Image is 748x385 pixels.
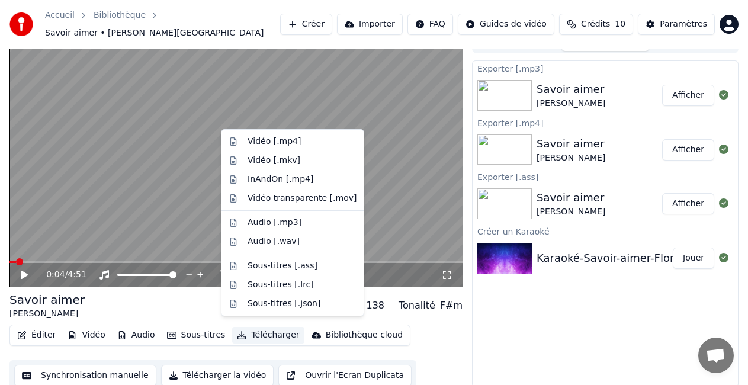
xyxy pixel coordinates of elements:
div: Exporter [.ass] [473,169,738,184]
div: Ouvrir le chat [698,338,734,373]
div: [PERSON_NAME] [9,308,85,320]
a: Bibliothèque [94,9,146,21]
div: Karaoké-Savoir-aimer-Florent-Pagny-_ [537,250,737,267]
button: Importer [337,14,403,35]
div: Audio [.mp3] [248,217,301,229]
div: 138 [366,299,384,313]
div: Vidéo transparente [.mov] [248,192,357,204]
button: Télécharger [232,327,304,344]
div: Vidéo [.mp4] [248,136,301,147]
div: [PERSON_NAME] [537,152,605,164]
button: Guides de vidéo [458,14,554,35]
div: Audio [.wav] [248,236,300,248]
button: Vidéo [63,327,110,344]
span: 4:51 [68,269,86,281]
div: Créer un Karaoké [473,224,738,238]
div: Bibliothèque cloud [326,329,403,341]
div: Savoir aimer [537,81,605,98]
div: Exporter [.mp3] [473,61,738,75]
div: [PERSON_NAME] [537,206,605,218]
button: Audio [113,327,160,344]
span: 0:04 [46,269,65,281]
button: Sous-titres [162,327,230,344]
div: Vidéo [.mkv] [248,155,300,166]
div: Sous-titres [.json] [248,298,320,310]
a: Accueil [45,9,75,21]
button: Crédits10 [559,14,633,35]
span: 10 [615,18,625,30]
button: Jouer [673,248,714,269]
nav: breadcrumb [45,9,280,39]
button: Afficher [662,139,714,161]
span: Savoir aimer • [PERSON_NAME][GEOGRAPHIC_DATA] [45,27,264,39]
button: Afficher [662,85,714,106]
button: Créer [280,14,332,35]
div: Sous-titres [.lrc] [248,279,314,291]
div: Savoir aimer [537,190,605,206]
span: Crédits [581,18,610,30]
div: Savoir aimer [537,136,605,152]
div: Tonalité [399,299,435,313]
div: F#m [440,299,463,313]
div: Savoir aimer [9,291,85,308]
div: [PERSON_NAME] [537,98,605,110]
div: / [46,269,75,281]
button: Éditer [12,327,60,344]
div: Exporter [.mp4] [473,115,738,130]
img: youka [9,12,33,36]
div: InAndOn [.mp4] [248,174,314,185]
button: FAQ [407,14,453,35]
div: Paramètres [660,18,707,30]
button: Afficher [662,193,714,214]
div: Sous-titres [.ass] [248,260,317,272]
button: Paramètres [638,14,715,35]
